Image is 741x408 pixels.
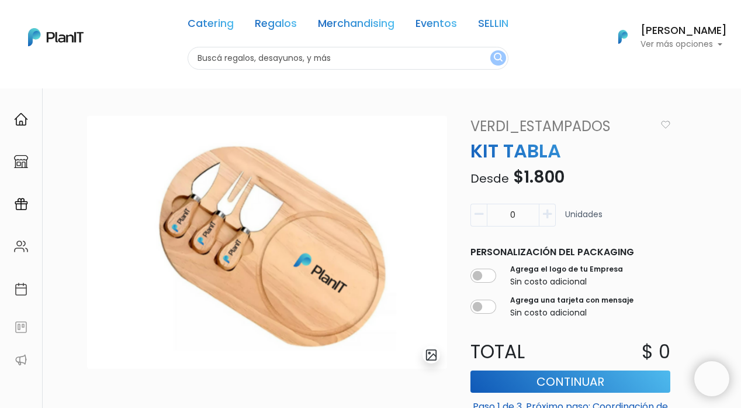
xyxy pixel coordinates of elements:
[318,19,394,33] a: Merchandising
[28,28,84,46] img: PlanIt Logo
[14,353,28,367] img: partners-52edf745621dab592f3b2c58e3bca9d71375a7ef29c3b500c9f145b62cc070d4.svg
[470,170,509,187] span: Desde
[463,116,659,137] a: VERDI_ESTAMPADOS
[188,47,508,70] input: Buscá regalos, desayunos, y más
[640,26,727,36] h6: [PERSON_NAME]
[510,276,623,288] p: Sin costo adicional
[14,320,28,334] img: feedback-78b5a0c8f98aac82b08bfc38622c3050aee476f2c9584af64705fc4e61158814.svg
[513,166,565,188] span: $1.800
[415,19,457,33] a: Eventos
[640,40,727,49] p: Ver más opciones
[14,282,28,296] img: calendar-87d922413cdce8b2cf7b7f5f62616a5cf9e4887200fb71536465627b3292af00.svg
[519,356,694,403] iframe: trengo-widget-status
[463,137,677,165] p: KIT TABLA
[425,348,438,362] img: gallery-light
[188,19,234,33] a: Catering
[463,338,570,366] p: Total
[470,245,670,259] p: Personalización del packaging
[510,264,623,275] label: Agrega el logo de tu Empresa
[14,239,28,253] img: people-662611757002400ad9ed0e3c099ab2801c6687ba6c219adb57efc949bc21e19d.svg
[255,19,297,33] a: Regalos
[661,121,670,129] img: heart_icon
[470,371,670,393] button: Continuar
[14,112,28,126] img: home-e721727adea9d79c4d83392d1f703f7f8bce08238fde08b1acbfd93340b81755.svg
[603,22,727,52] button: PlanIt Logo [PERSON_NAME] Ver más opciones
[14,197,28,211] img: campaigns-02234683943229c281be62815700db0a1741e53638e28bf9629b52c665b00959.svg
[510,295,633,306] label: Agrega una tarjeta con mensaje
[565,208,603,231] p: Unidades
[478,19,508,33] a: SELLIN
[694,361,729,396] iframe: trengo-widget-launcher
[610,24,636,50] img: PlanIt Logo
[494,53,503,64] img: search_button-432b6d5273f82d61273b3651a40e1bd1b912527efae98b1b7a1b2c0702e16a8d.svg
[642,338,670,366] p: $ 0
[510,307,633,319] p: Sin costo adicional
[14,155,28,169] img: marketplace-4ceaa7011d94191e9ded77b95e3339b90024bf715f7c57f8cf31f2d8c509eaba.svg
[87,116,447,369] img: Captura_de_pantalla_2025-04-14_125518.png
